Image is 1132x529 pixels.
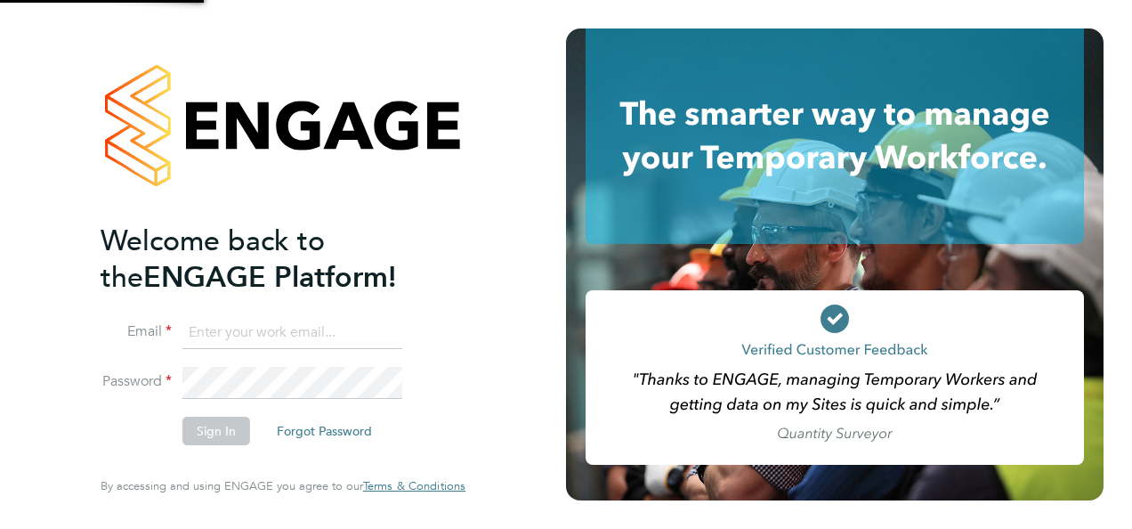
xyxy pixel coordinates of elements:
[101,224,325,295] span: Welcome back to the
[101,478,465,493] span: By accessing and using ENGAGE you agree to our
[101,372,172,391] label: Password
[101,223,448,296] h2: ENGAGE Platform!
[363,478,465,493] span: Terms & Conditions
[263,417,386,445] button: Forgot Password
[363,479,465,493] a: Terms & Conditions
[101,322,172,341] label: Email
[182,417,250,445] button: Sign In
[182,317,402,349] input: Enter your work email...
